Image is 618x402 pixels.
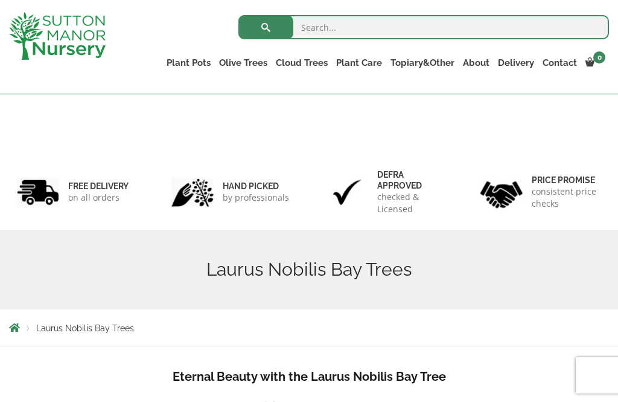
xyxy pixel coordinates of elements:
[162,54,215,71] a: Plant Pots
[593,51,605,63] span: 0
[494,54,538,71] a: Delivery
[68,181,129,192] h6: FREE DELIVERY
[538,54,581,71] a: Contact
[173,369,446,384] b: Eternal Beauty with the Laurus Nobilis Bay Tree
[332,54,386,71] a: Plant Care
[459,54,494,71] a: About
[9,12,106,60] img: logo
[223,181,289,192] h6: hand picked
[386,54,459,71] a: Topiary&Other
[272,54,332,71] a: Cloud Trees
[238,15,609,39] input: Search...
[9,323,609,332] nav: Breadcrumbs
[532,175,601,186] h6: Price promise
[215,54,272,71] a: Olive Trees
[581,54,609,71] a: 0
[9,259,609,280] h1: Laurus Nobilis Bay Trees
[532,186,601,210] p: consistent price checks
[223,192,289,204] p: by professionals
[68,192,129,204] p: on all orders
[377,169,447,191] h6: Defra approved
[480,173,523,210] img: 4.jpg
[17,177,59,208] img: 1.jpg
[36,323,134,333] span: Laurus Nobilis Bay Trees
[171,177,214,208] img: 2.jpg
[326,177,368,208] img: 3.jpg
[377,191,447,215] p: checked & Licensed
